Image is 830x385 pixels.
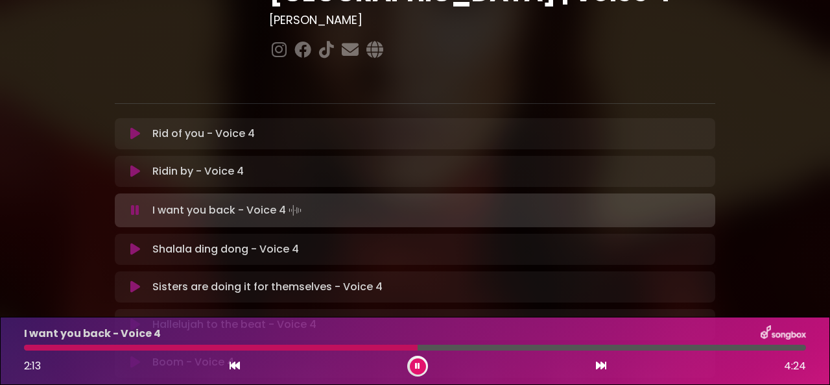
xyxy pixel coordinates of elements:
p: Rid of you - Voice 4 [152,126,255,142]
p: Sisters are doing it for themselves - Voice 4 [152,279,383,295]
p: Shalala ding dong - Voice 4 [152,242,299,257]
img: songbox-logo-white.png [761,325,806,342]
p: I want you back - Voice 4 [152,201,304,219]
span: 4:24 [784,358,806,374]
span: 2:13 [24,358,41,373]
p: I want you back - Voice 4 [24,326,161,342]
img: waveform4.gif [286,201,304,219]
p: Ridin by - Voice 4 [152,164,244,179]
h3: [PERSON_NAME] [269,13,716,27]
